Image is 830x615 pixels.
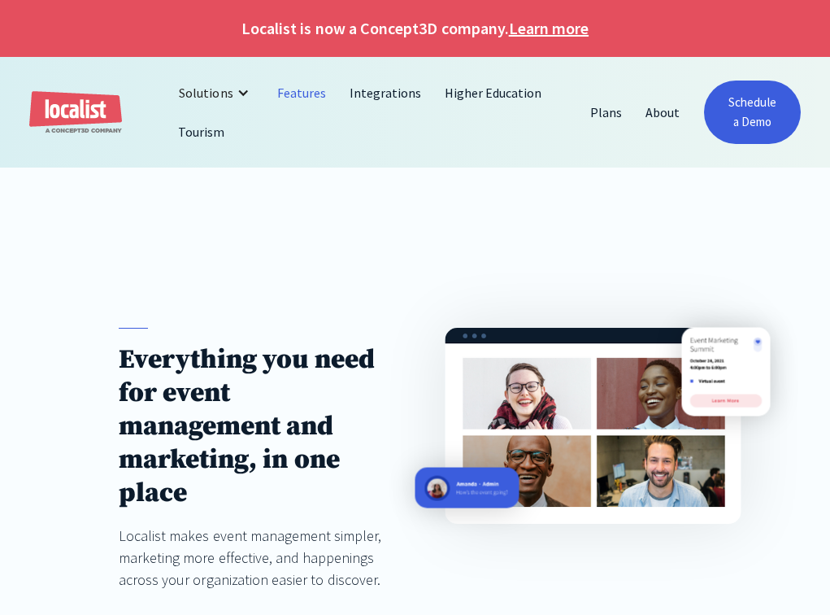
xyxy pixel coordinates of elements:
[29,91,122,134] a: home
[119,525,385,591] div: Localist makes event management simpler, marketing more effective, and happenings across your org...
[119,343,385,510] h1: Everything you need for event management and marketing, in one place
[509,16,589,41] a: Learn more
[338,73,433,112] a: Integrations
[266,73,338,112] a: Features
[433,73,554,112] a: Higher Education
[179,83,232,102] div: Solutions
[167,112,237,151] a: Tourism
[704,81,800,144] a: Schedule a Demo
[634,93,692,132] a: About
[167,73,265,112] div: Solutions
[579,93,634,132] a: Plans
